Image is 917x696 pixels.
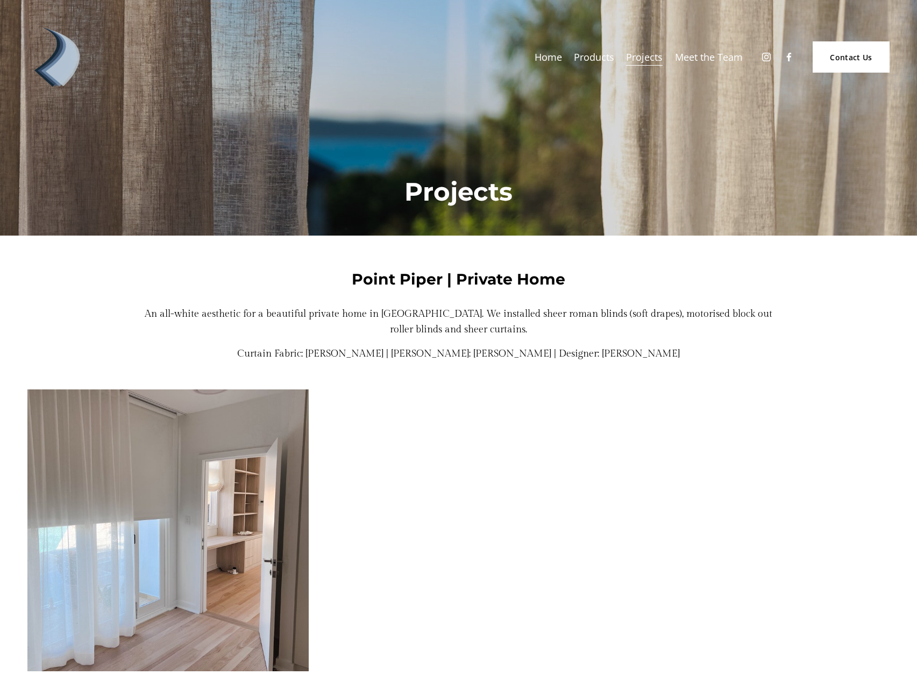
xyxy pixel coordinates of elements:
[243,175,674,208] h1: Projects
[135,269,781,290] h4: Point Piper | Private Home
[784,52,794,62] a: Facebook
[574,48,614,66] span: Products
[535,47,562,67] a: Home
[761,52,772,62] a: Instagram
[135,346,781,362] p: Curtain Fabric: [PERSON_NAME] | [PERSON_NAME]: [PERSON_NAME] | Designer: [PERSON_NAME]
[813,41,890,73] a: Contact Us
[27,389,309,671] img: IMG_7431.jpg
[574,47,614,67] a: folder dropdown
[626,47,663,67] a: Projects
[135,307,781,338] p: An all-white aesthetic for a beautiful private home in [GEOGRAPHIC_DATA]. We installed sheer roma...
[27,27,87,87] img: Debonair | Curtains, Blinds, Shutters &amp; Awnings
[675,47,743,67] a: Meet the Team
